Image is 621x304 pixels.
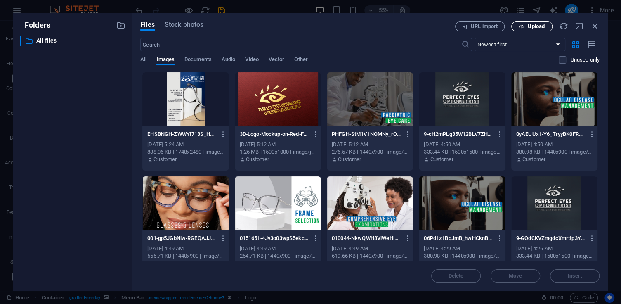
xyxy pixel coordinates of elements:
[528,24,545,29] span: Upload
[424,131,493,138] p: 9-cH2mPLg35W12BLV7ZHOT7w.jpg
[575,21,584,31] i: Minimize
[570,56,600,64] p: Displays only files that are not in use on the website. Files added during this session can still...
[332,131,401,138] p: PHFGH-StM1V1NOMNy_rOc16XKt4Q.jpg
[516,148,593,156] div: 380.98 KB | 1440x900 | image/jpeg
[332,235,401,242] p: 010044-NkwQWH8ViWeHixpTVhciKg.jpg
[522,260,545,267] p: Customer
[430,260,453,267] p: Customer
[430,156,453,163] p: Customer
[332,252,408,260] div: 619.66 KB | 1440x900 | image/jpeg
[424,148,500,156] div: 333.44 KB | 1500x1500 | image/jpeg
[338,260,361,267] p: Customer
[424,252,500,260] div: 380.98 KB | 1440x900 | image/jpeg
[516,141,593,148] div: [DATE] 4:50 AM
[246,260,269,267] p: Customer
[140,55,146,66] span: All
[240,235,309,242] p: 0151651-4Jv3o03wpS5ekcay_E5S4w.jpg
[455,21,505,31] button: URL import
[245,55,258,66] span: Video
[516,245,593,252] div: [DATE] 4:26 AM
[511,21,553,31] button: Upload
[20,20,50,31] p: Folders
[269,55,285,66] span: Vector
[184,55,212,66] span: Documents
[147,252,224,260] div: 555.71 KB | 1440x900 | image/jpeg
[338,156,361,163] p: Customer
[559,21,568,31] i: Reload
[240,148,316,156] div: 1.26 MB | 1500x1000 | image/jpeg
[156,55,175,66] span: Images
[332,245,408,252] div: [DATE] 4:49 AM
[516,235,585,242] p: 9-GOdCKVZmgdcXmrttp3YrIg.jpg
[240,141,316,148] div: [DATE] 5:12 AM
[522,156,545,163] p: Customer
[147,131,216,138] p: EHSBNGH-ZWWYI713S_HkrJprBM480Q.jpg
[424,245,500,252] div: [DATE] 4:29 AM
[240,252,316,260] div: 254.71 KB | 1440x900 | image/jpeg
[140,20,155,30] span: Files
[240,245,316,252] div: [DATE] 4:49 AM
[165,20,203,30] span: Stock photos
[590,21,600,31] i: Close
[153,156,177,163] p: Customer
[147,235,216,242] p: 001-gp5JGbNlw-RGEQAJJJ21DQ.jpg
[36,36,110,45] p: All files
[424,141,500,148] div: [DATE] 4:50 AM
[294,55,307,66] span: Other
[116,21,125,30] i: Create new folder
[147,141,224,148] div: [DATE] 5:24 AM
[332,141,408,148] div: [DATE] 5:12 AM
[424,235,493,242] p: 06Pd1z1BqJmB_hwHCknBqNQ.jpg
[471,24,498,29] span: URL import
[240,131,309,138] p: 3D-Logo-Mockup-on-Red-Fabric-kcW93aCPsqvp-yL2EixfIg.jpg
[147,245,224,252] div: [DATE] 4:49 AM
[20,36,21,46] div: ​
[332,148,408,156] div: 276.57 KB | 1440x900 | image/jpeg
[246,156,269,163] p: Customer
[153,260,177,267] p: Customer
[222,55,235,66] span: Audio
[516,252,593,260] div: 333.44 KB | 1500x1500 | image/jpeg
[516,131,585,138] p: 0yAEUUx1-Y6_TryyBK0FRag.jpg
[147,148,224,156] div: 838.06 KB | 1748x2480 | image/jpeg
[140,38,461,51] input: Search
